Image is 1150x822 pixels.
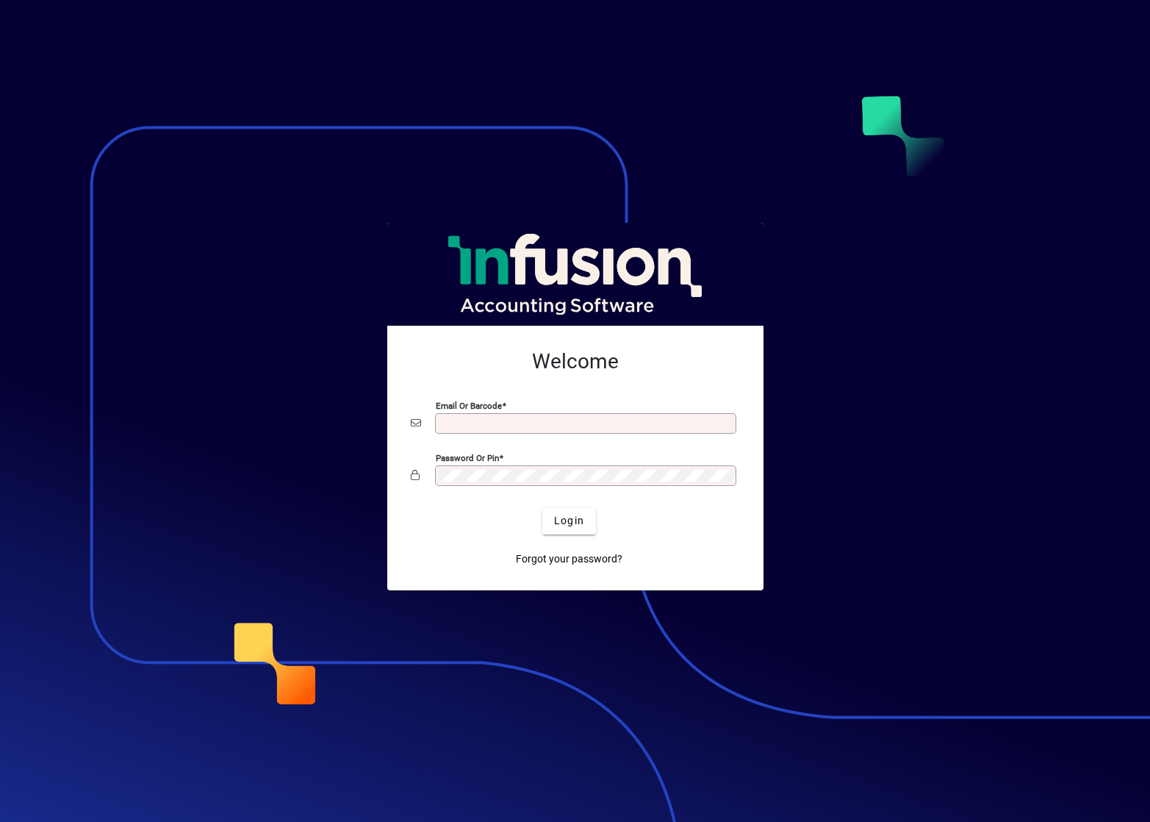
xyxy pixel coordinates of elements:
[436,400,502,410] mat-label: Email or Barcode
[542,508,596,535] button: Login
[411,349,740,374] h2: Welcome
[436,452,499,462] mat-label: Password or Pin
[516,551,622,567] span: Forgot your password?
[554,513,584,529] span: Login
[510,546,628,573] a: Forgot your password?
